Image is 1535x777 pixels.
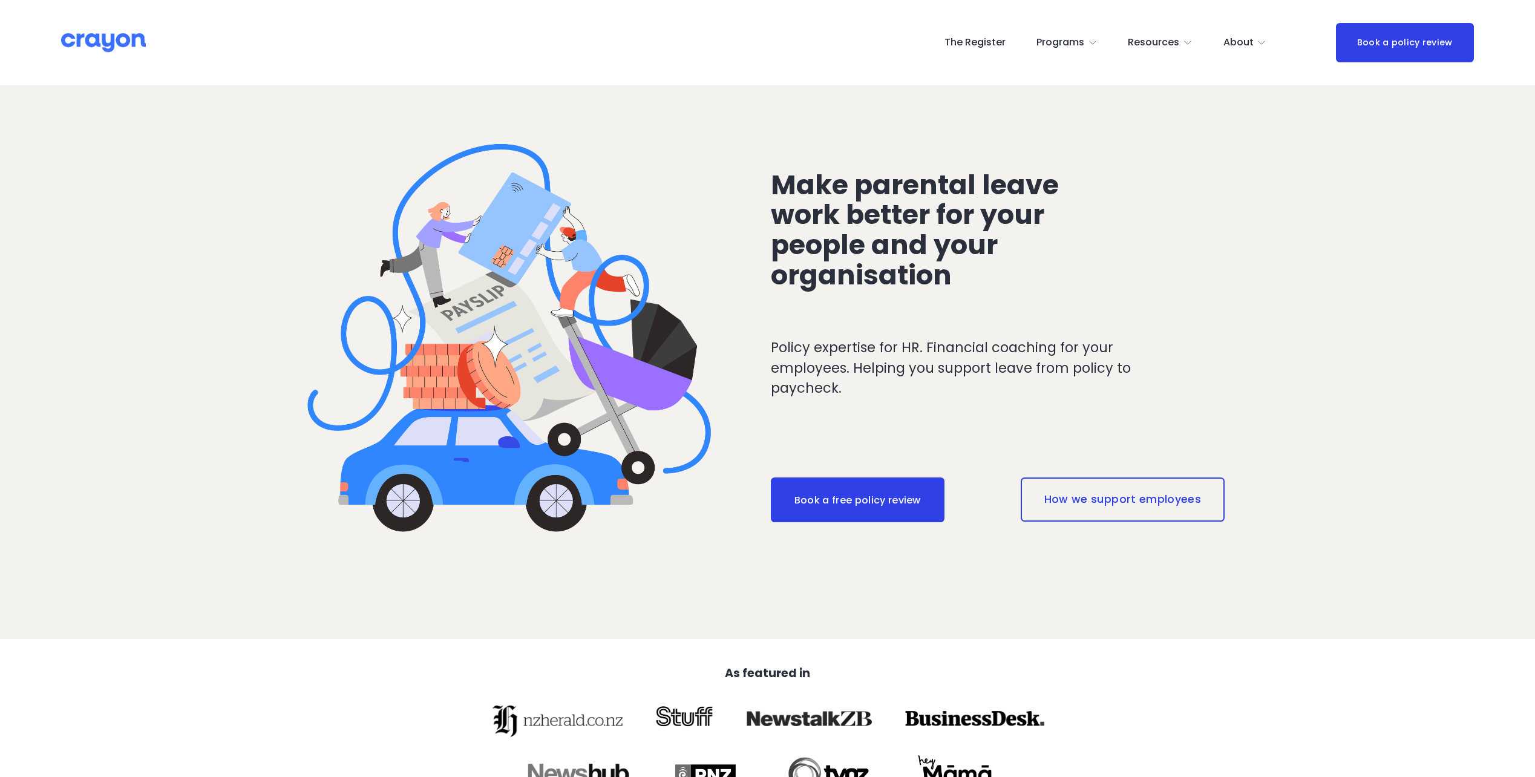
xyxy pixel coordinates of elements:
a: Book a policy review [1336,23,1474,62]
span: Make parental leave work better for your people and your organisation [771,166,1065,295]
img: Crayon [61,32,146,53]
strong: As featured in [725,665,810,681]
a: folder dropdown [1128,33,1193,53]
a: The Register [944,33,1006,53]
a: folder dropdown [1036,33,1098,53]
a: Book a free policy review [771,477,944,522]
span: About [1223,34,1254,51]
span: Resources [1128,34,1179,51]
span: Programs [1036,34,1084,51]
a: folder dropdown [1223,33,1267,53]
p: Policy expertise for HR. Financial coaching for your employees. Helping you support leave from po... [771,338,1180,399]
a: How we support employees [1021,477,1225,521]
